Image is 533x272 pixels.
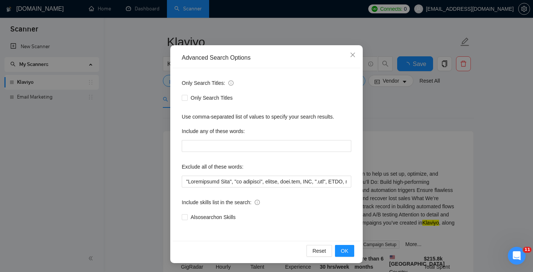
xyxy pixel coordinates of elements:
span: info-circle [228,80,234,86]
span: close [350,52,356,58]
span: 11 [523,247,532,253]
span: Only Search Titles [188,94,236,102]
label: Include any of these words: [182,125,245,137]
span: Reset [312,247,326,255]
label: Exclude all of these words: [182,161,244,173]
span: Also search on Skills [188,213,238,221]
span: info-circle [255,200,260,205]
button: Reset [306,245,332,257]
div: Use comma-separated list of values to specify your search results. [182,113,351,121]
iframe: Intercom live chat [508,247,526,265]
div: Advanced Search Options [182,54,351,62]
span: OK [341,247,348,255]
span: Include skills list in the search: [182,198,260,206]
span: Only Search Titles: [182,79,234,87]
button: OK [335,245,354,257]
button: Close [343,45,363,65]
